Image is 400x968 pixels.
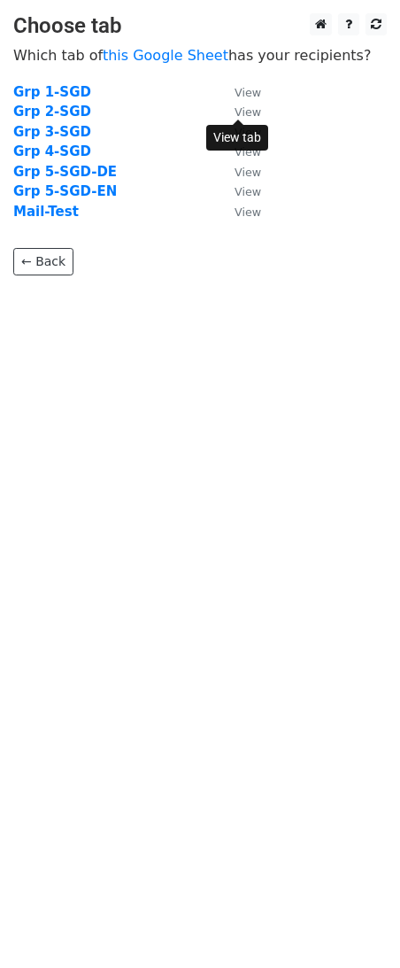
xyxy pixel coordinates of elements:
a: ← Back [13,248,73,275]
a: Grp 1-SGD [13,84,91,100]
h3: Choose tab [13,13,387,39]
a: Grp 5-SGD-EN [13,183,117,199]
small: View [235,205,261,219]
a: View [217,183,261,199]
small: View [235,86,261,99]
a: this Google Sheet [103,47,228,64]
a: View [217,164,261,180]
small: View [235,185,261,198]
iframe: Chat Widget [312,883,400,968]
a: View [217,204,261,220]
div: View tab [206,125,268,151]
a: View [217,104,261,120]
a: Grp 4-SGD [13,143,91,159]
small: View [235,105,261,119]
a: Grp 2-SGD [13,104,91,120]
a: Mail-Test [13,204,79,220]
a: Grp 3-SGD [13,124,91,140]
a: Grp 5-SGD-DE [13,164,117,180]
p: Which tab of has your recipients? [13,46,387,65]
small: View [235,166,261,179]
a: View [217,84,261,100]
